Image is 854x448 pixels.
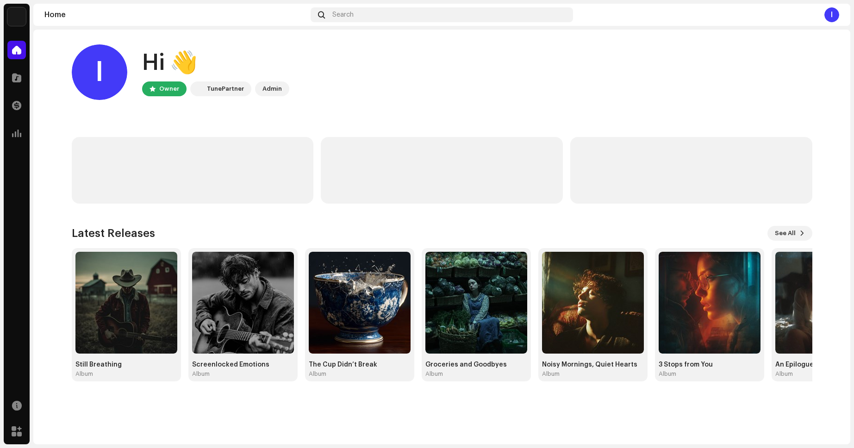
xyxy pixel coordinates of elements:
div: Hi 👋 [142,48,289,78]
div: Album [192,370,210,378]
div: Home [44,11,307,19]
div: Owner [159,83,179,94]
div: Still Breathing [75,361,177,368]
div: Album [542,370,560,378]
img: bbc4e7cc-4978-4f8f-b766-01208540e765 [75,252,177,354]
h3: Latest Releases [72,226,155,241]
div: I [72,44,127,100]
div: Album [775,370,793,378]
img: 91a1520c-1267-44ee-9ac3-357e722ade7a [309,252,411,354]
div: Noisy Mornings, Quiet Hearts [542,361,644,368]
img: bb549e82-3f54-41b5-8d74-ce06bd45c366 [7,7,26,26]
div: I [824,7,839,22]
img: 7671fcfb-e717-4bb6-b902-eb4a9fcf8800 [192,252,294,354]
div: Groceries and Goodbyes [425,361,527,368]
span: Search [332,11,354,19]
div: TunePartner [207,83,244,94]
span: See All [775,224,796,243]
div: Album [309,370,326,378]
div: Screenlocked Emotions [192,361,294,368]
img: bb549e82-3f54-41b5-8d74-ce06bd45c366 [192,83,203,94]
button: See All [767,226,812,241]
img: d0354f45-9796-4052-9717-66c0ca3d4915 [659,252,760,354]
div: Admin [262,83,282,94]
div: Album [659,370,676,378]
div: Album [75,370,93,378]
div: 3 Stops from You [659,361,760,368]
div: Album [425,370,443,378]
img: 95cba9db-116a-4f64-b019-9fa10022854a [425,252,527,354]
img: 1b4cc120-9fdc-4e22-a285-f3f93a0dd6b8 [542,252,644,354]
div: The Cup Didn’t Break [309,361,411,368]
